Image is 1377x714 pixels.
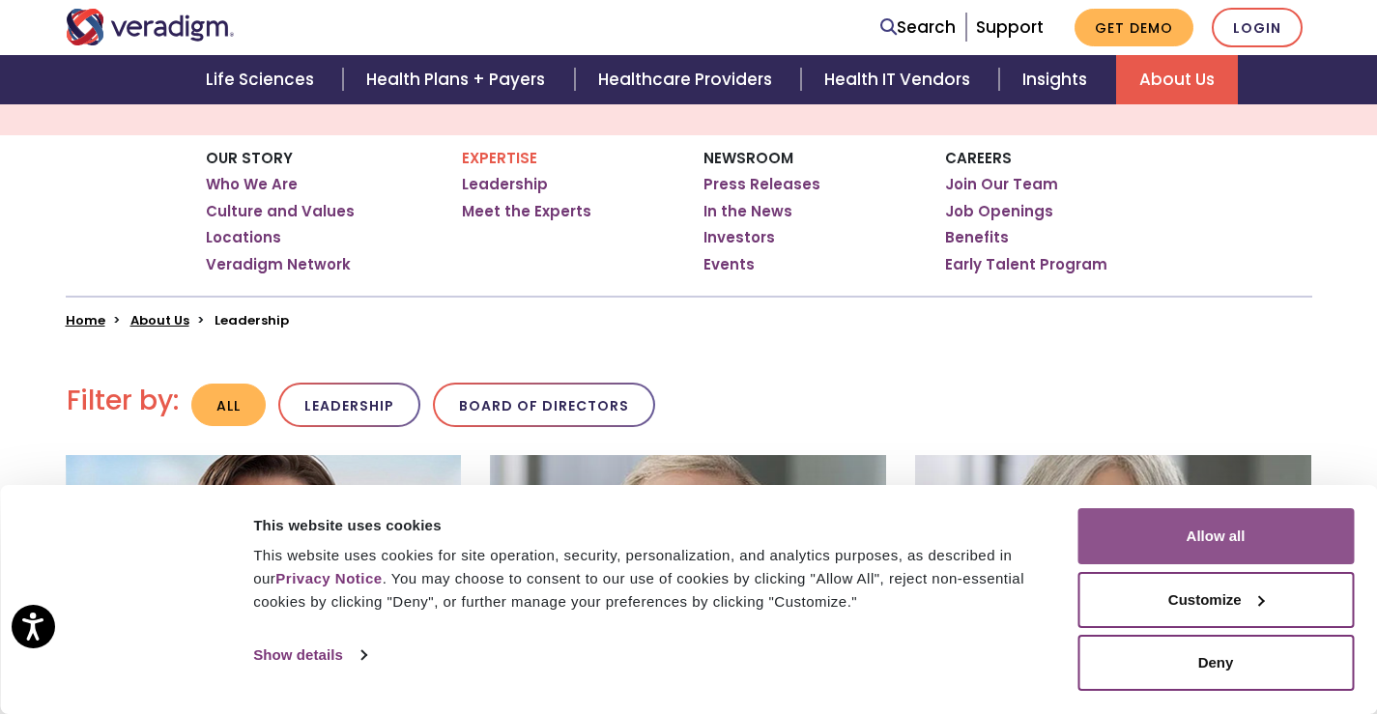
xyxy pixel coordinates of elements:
a: Insights [999,55,1116,104]
img: Veradigm logo [66,9,235,45]
a: Login [1212,8,1303,47]
button: Deny [1077,635,1354,691]
a: Search [880,14,956,41]
div: This website uses cookies for site operation, security, personalization, and analytics purposes, ... [253,544,1055,614]
a: Life Sciences [183,55,343,104]
a: Health IT Vendors [801,55,999,104]
h2: Filter by: [67,385,179,417]
a: Locations [206,228,281,247]
a: Investors [703,228,775,247]
button: Leadership [278,383,420,428]
a: Support [976,15,1044,39]
a: Leadership [462,175,548,194]
a: Veradigm Network [206,255,351,274]
a: Show details [253,641,365,670]
a: Events [703,255,755,274]
button: Customize [1077,572,1354,628]
a: Join Our Team [945,175,1058,194]
a: Get Demo [1075,9,1193,46]
a: Who We Are [206,175,298,194]
a: Early Talent Program [945,255,1107,274]
a: Meet the Experts [462,202,591,221]
a: Privacy Notice [275,570,382,586]
button: All [191,384,266,427]
a: In the News [703,202,792,221]
a: Home [66,311,105,329]
a: About Us [130,311,189,329]
a: About Us [1116,55,1238,104]
a: Health Plans + Payers [343,55,574,104]
button: Allow all [1077,508,1354,564]
button: Board of Directors [433,383,655,428]
a: Healthcare Providers [575,55,801,104]
a: Job Openings [945,202,1053,221]
div: This website uses cookies [253,514,1055,537]
a: Press Releases [703,175,820,194]
a: Culture and Values [206,202,355,221]
a: Benefits [945,228,1009,247]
